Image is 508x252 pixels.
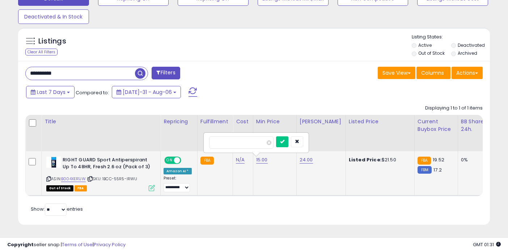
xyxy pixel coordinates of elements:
[76,89,109,96] span: Compared to:
[152,67,180,79] button: Filters
[7,241,126,248] div: seller snap | |
[421,69,444,77] span: Columns
[433,166,442,173] span: 17.2
[418,42,432,48] label: Active
[46,185,73,191] span: All listings that are currently out of stock and unavailable for purchase on Amazon
[62,241,93,248] a: Terms of Use
[165,157,174,164] span: ON
[349,118,411,125] div: Listed Price
[87,176,137,182] span: | SKU: 1BCC-55R5-IRWU
[164,176,192,192] div: Preset:
[418,118,455,133] div: Current Buybox Price
[425,105,483,112] div: Displaying 1 to 1 of 1 items
[349,156,382,163] b: Listed Price:
[458,42,485,48] label: Deactivated
[461,118,487,133] div: BB Share 24h.
[164,118,194,125] div: Repricing
[300,156,313,164] a: 24.00
[418,166,432,174] small: FBM
[200,118,230,125] div: Fulfillment
[378,67,415,79] button: Save View
[7,241,34,248] strong: Copyright
[200,157,214,165] small: FBA
[418,50,445,56] label: Out of Stock
[256,156,268,164] a: 15.00
[236,118,250,125] div: Cost
[123,88,172,96] span: [DATE]-31 - Aug-06
[349,157,409,163] div: $21.50
[38,36,66,46] h5: Listings
[256,118,293,125] div: Min Price
[164,168,192,174] div: Amazon AI *
[461,157,485,163] div: 0%
[18,9,89,24] button: Deactivated & In Stock
[63,157,151,172] b: RIGHT GUARD Sport Antiperspirant Up To 48HR, Fresh 2.6 oz (Pack of 3)
[416,67,450,79] button: Columns
[433,156,444,163] span: 19.52
[180,157,192,164] span: OFF
[236,156,245,164] a: N/A
[61,176,86,182] a: B004XER1JW
[412,34,490,41] p: Listing States:
[300,118,343,125] div: [PERSON_NAME]
[473,241,501,248] span: 2025-08-14 01:31 GMT
[31,206,83,212] span: Show: entries
[112,86,181,98] button: [DATE]-31 - Aug-06
[46,157,155,190] div: ASIN:
[26,86,75,98] button: Last 7 Days
[418,157,431,165] small: FBA
[458,50,477,56] label: Archived
[37,88,65,96] span: Last 7 Days
[25,49,58,55] div: Clear All Filters
[45,118,157,125] div: Title
[452,67,483,79] button: Actions
[75,185,87,191] span: FBA
[46,157,61,168] img: 31hAVmqD+jL._SL40_.jpg
[94,241,126,248] a: Privacy Policy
